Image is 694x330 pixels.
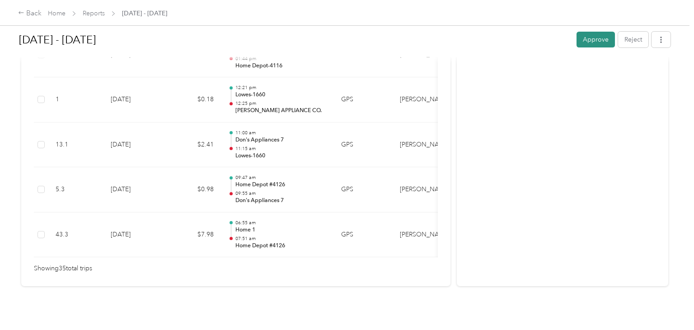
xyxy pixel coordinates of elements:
p: Home Depot #4126 [235,242,327,250]
h1: Aug 1 - 31, 2025 [19,29,570,51]
td: 1 [48,77,103,123]
p: 09:55 am [235,190,327,197]
p: Home Depot #4126 [235,181,327,189]
iframe: Everlance-gr Chat Button Frame [643,279,694,330]
p: 09:47 am [235,174,327,181]
p: 12:21 pm [235,85,327,91]
td: 43.3 [48,212,103,258]
td: [DATE] [103,77,167,123]
td: $7.98 [167,212,221,258]
td: GPS [334,212,393,258]
button: Approve [577,32,615,47]
td: 5.3 [48,167,103,212]
p: Don's Appliances 7 [235,136,327,144]
td: Acosta Whirlpool [393,77,460,123]
a: Home [48,9,66,17]
td: 13.1 [48,123,103,168]
td: [DATE] [103,167,167,212]
td: Acosta Whirlpool [393,167,460,212]
td: [DATE] [103,123,167,168]
td: $0.18 [167,77,221,123]
p: Lowes-1660 [235,91,327,99]
p: 11:15 am [235,146,327,152]
p: 11:00 am [235,130,327,136]
td: Acosta Whirlpool [393,212,460,258]
td: [DATE] [103,212,167,258]
span: [DATE] - [DATE] [122,9,167,18]
p: Home 1 [235,226,327,234]
a: Reports [83,9,105,17]
td: $0.98 [167,167,221,212]
td: Acosta Whirlpool [393,123,460,168]
td: $2.41 [167,123,221,168]
td: GPS [334,123,393,168]
div: Back [18,8,42,19]
p: 12:25 pm [235,100,327,107]
p: Don's Appliances 7 [235,197,327,205]
td: GPS [334,77,393,123]
p: 07:51 am [235,236,327,242]
p: Lowes-1660 [235,152,327,160]
p: 06:55 am [235,220,327,226]
button: Reject [618,32,648,47]
p: [PERSON_NAME] APPLIANCE CO. [235,107,327,115]
span: Showing 35 total trips [34,264,92,273]
td: GPS [334,167,393,212]
p: Home Depot-4116 [235,62,327,70]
